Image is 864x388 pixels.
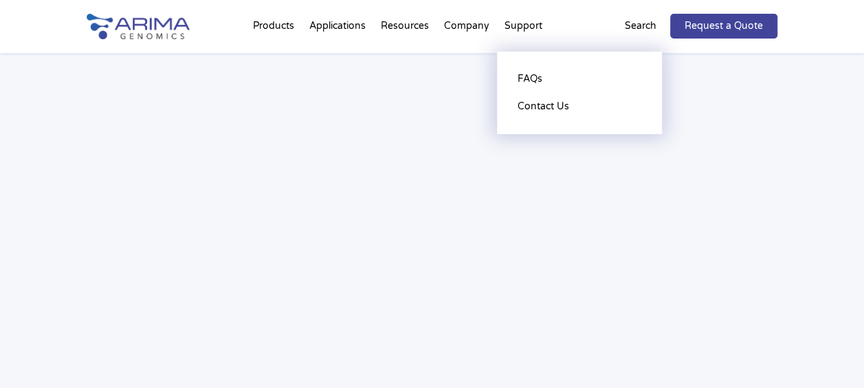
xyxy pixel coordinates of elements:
[670,14,777,39] a: Request a Quote
[625,17,656,35] p: Search
[511,93,648,120] a: Contact Us
[511,65,648,93] a: FAQs
[87,14,190,39] img: Arima-Genomics-logo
